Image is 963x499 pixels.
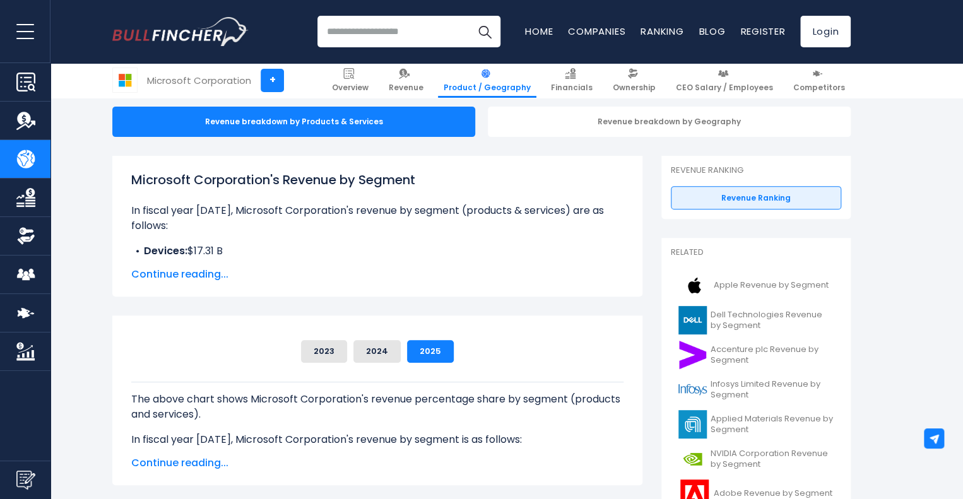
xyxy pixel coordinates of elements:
a: Revenue [383,63,429,98]
a: Overview [326,63,374,98]
img: NVDA logo [678,445,707,473]
p: Revenue Ranking [671,165,841,176]
div: Microsoft Corporation [147,73,251,88]
a: Ranking [641,25,683,38]
button: 2024 [353,340,401,363]
a: Go to homepage [112,17,248,46]
div: Revenue breakdown by Products & Services [112,107,475,137]
a: Revenue Ranking [671,186,841,210]
a: NVIDIA Corporation Revenue by Segment [671,442,841,476]
div: Revenue breakdown by Geography [488,107,851,137]
img: INFY logo [678,375,707,404]
a: Ownership [607,63,661,98]
span: Ownership [613,83,656,93]
span: Continue reading... [131,455,623,471]
img: MSFT logo [113,68,137,92]
a: Dell Technologies Revenue by Segment [671,303,841,338]
a: Register [740,25,785,38]
span: Continue reading... [131,267,623,282]
span: Overview [332,83,369,93]
a: CEO Salary / Employees [670,63,779,98]
span: Dell Technologies Revenue by Segment [711,310,834,331]
span: CEO Salary / Employees [676,83,773,93]
p: In fiscal year [DATE], Microsoft Corporation's revenue by segment (products & services) are as fo... [131,203,623,233]
button: 2025 [407,340,454,363]
span: Financials [551,83,593,93]
b: Devices: [144,244,187,258]
img: Bullfincher logo [112,17,249,46]
p: Related [671,247,841,258]
span: Apple Revenue by Segment [714,280,829,291]
span: NVIDIA Corporation Revenue by Segment [711,449,834,470]
a: Product / Geography [438,63,536,98]
img: AMAT logo [678,410,707,438]
a: Infosys Limited Revenue by Segment [671,372,841,407]
button: 2023 [301,340,347,363]
span: Applied Materials Revenue by Segment [711,414,834,435]
a: Competitors [788,63,851,98]
span: Adobe Revenue by Segment [714,488,832,499]
p: The above chart shows Microsoft Corporation's revenue percentage share by segment (products and s... [131,392,623,422]
a: Login [800,16,851,47]
img: AAPL logo [678,271,710,300]
a: Blog [699,25,725,38]
span: Product / Geography [444,83,531,93]
a: Financials [545,63,598,98]
span: Revenue [389,83,423,93]
img: ACN logo [678,341,707,369]
a: Home [525,25,553,38]
li: $17.31 B [131,244,623,259]
span: Infosys Limited Revenue by Segment [711,379,834,401]
button: Search [469,16,500,47]
a: Accenture plc Revenue by Segment [671,338,841,372]
img: DELL logo [678,306,707,334]
img: Ownership [16,226,35,245]
a: + [261,69,284,92]
span: Accenture plc Revenue by Segment [711,344,834,366]
h1: Microsoft Corporation's Revenue by Segment [131,170,623,189]
a: Applied Materials Revenue by Segment [671,407,841,442]
span: Competitors [793,83,845,93]
p: In fiscal year [DATE], Microsoft Corporation's revenue by segment is as follows: [131,432,623,447]
a: Apple Revenue by Segment [671,268,841,303]
a: Companies [568,25,625,38]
